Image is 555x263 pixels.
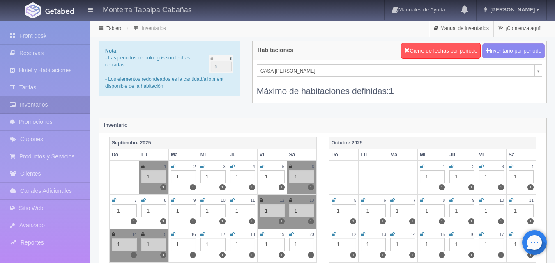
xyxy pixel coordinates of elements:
[160,184,166,190] label: 1
[164,198,166,203] small: 8
[439,252,445,258] label: 1
[249,252,255,258] label: 1
[110,149,139,161] th: Do
[190,252,196,258] label: 1
[289,204,314,217] div: 1
[171,238,196,251] div: 1
[332,238,357,251] div: 1
[260,238,285,251] div: 1
[350,218,356,224] label: 1
[200,204,226,217] div: 1
[160,252,166,258] label: 1
[171,170,196,183] div: 1
[354,198,357,203] small: 5
[289,238,314,251] div: 1
[449,170,474,183] div: 1
[390,238,415,251] div: 1
[449,204,474,217] div: 1
[443,198,445,203] small: 8
[479,238,504,251] div: 1
[409,252,415,258] label: 1
[112,238,137,251] div: 1
[449,238,474,251] div: 1
[420,238,445,251] div: 1
[191,232,196,237] small: 16
[500,232,504,237] small: 17
[380,252,386,258] label: 1
[131,218,137,224] label: 1
[507,149,536,161] th: Sa
[132,232,137,237] small: 14
[527,218,534,224] label: 1
[103,4,192,14] h4: Monterra Tapalpa Cabañas
[531,165,534,169] small: 4
[329,149,359,161] th: Do
[401,43,481,59] button: Cierre de fechas por periodo
[312,165,314,169] small: 6
[468,184,474,190] label: 1
[380,218,386,224] label: 1
[332,204,357,217] div: 1
[359,149,388,161] th: Lu
[228,149,257,161] th: Ju
[279,252,285,258] label: 1
[250,198,255,203] small: 11
[411,232,415,237] small: 14
[420,170,445,183] div: 1
[25,2,41,18] img: Getabed
[472,165,474,169] small: 2
[409,218,415,224] label: 1
[482,43,545,59] button: Inventario por periodo
[498,218,504,224] label: 1
[142,25,166,31] a: Inventarios
[162,232,166,237] small: 15
[308,252,314,258] label: 1
[105,48,118,54] b: Nota:
[257,64,542,77] a: CASA [PERSON_NAME]
[219,252,226,258] label: 1
[420,204,445,217] div: 1
[494,21,546,37] a: ¡Comienza aquí!
[468,252,474,258] label: 1
[309,198,314,203] small: 13
[479,170,504,183] div: 1
[139,149,168,161] th: Lu
[413,198,416,203] small: 7
[110,137,317,149] th: Septiembre 2025
[527,252,534,258] label: 1
[223,165,226,169] small: 3
[500,198,504,203] small: 10
[389,86,394,96] b: 1
[193,198,196,203] small: 9
[104,122,127,128] strong: Inventario
[257,149,287,161] th: Vi
[529,198,534,203] small: 11
[289,170,314,183] div: 1
[219,184,226,190] label: 1
[160,218,166,224] label: 1
[131,252,137,258] label: 1
[390,204,415,217] div: 1
[99,41,240,96] div: - Las periodos de color gris son fechas cerradas. - Los elementos redondeados es la cantidad/allo...
[509,238,534,251] div: 1
[209,55,233,73] img: cutoff.png
[260,65,531,77] span: CASA [PERSON_NAME]
[440,232,445,237] small: 15
[260,170,285,183] div: 1
[249,184,255,190] label: 1
[470,232,474,237] small: 16
[45,8,74,14] img: Getabed
[198,149,228,161] th: Mi
[250,232,255,237] small: 18
[190,218,196,224] label: 1
[329,137,536,149] th: Octubre 2025
[388,149,418,161] th: Ma
[447,149,477,161] th: Ju
[164,165,166,169] small: 1
[168,149,198,161] th: Ma
[477,149,507,161] th: Vi
[253,165,255,169] small: 4
[279,218,285,224] label: 1
[282,165,285,169] small: 5
[230,170,255,183] div: 1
